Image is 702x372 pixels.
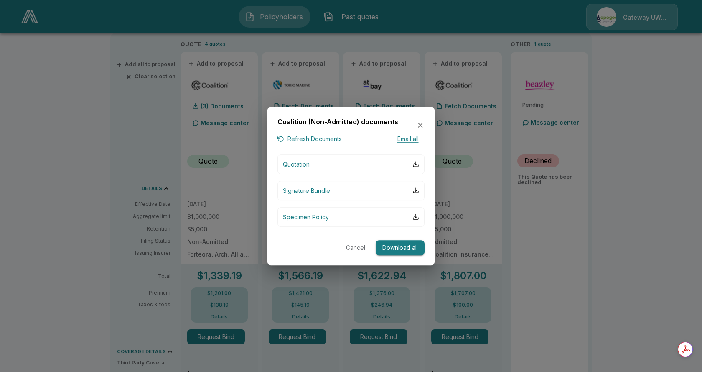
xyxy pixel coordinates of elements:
h6: Coalition (Non-Admitted) documents [277,117,398,128]
button: Cancel [342,240,369,256]
p: Signature Bundle [283,186,330,195]
button: Quotation [277,154,425,174]
button: Email all [391,134,425,144]
button: Signature Bundle [277,181,425,200]
button: Specimen Policy [277,207,425,227]
button: Download all [376,240,425,256]
p: Specimen Policy [283,213,329,221]
button: Refresh Documents [277,134,342,144]
p: Quotation [283,160,310,169]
